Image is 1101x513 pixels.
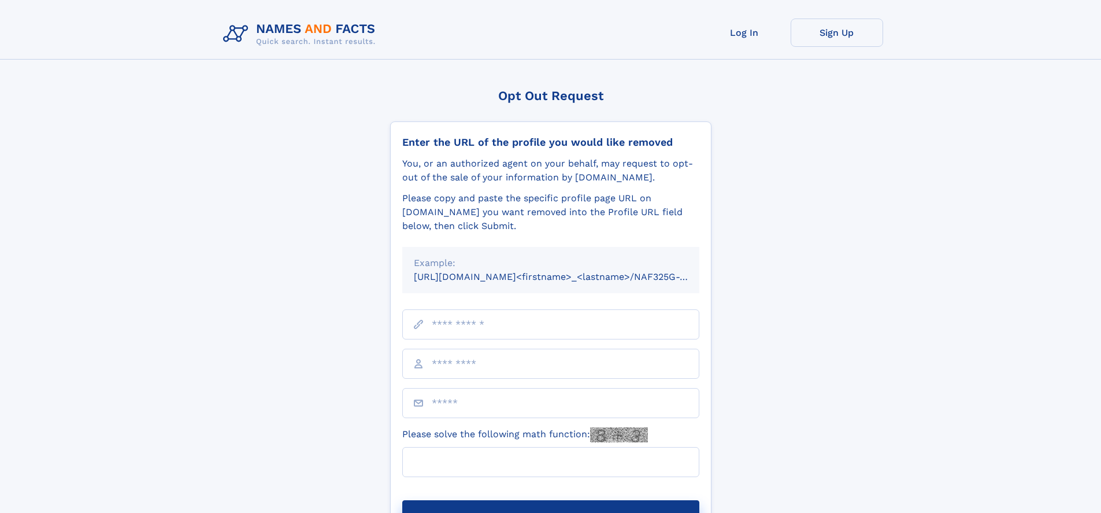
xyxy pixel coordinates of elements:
[390,88,711,103] div: Opt Out Request
[218,19,385,50] img: Logo Names and Facts
[402,157,699,184] div: You, or an authorized agent on your behalf, may request to opt-out of the sale of your informatio...
[698,19,791,47] a: Log In
[402,427,648,442] label: Please solve the following math function:
[414,256,688,270] div: Example:
[791,19,883,47] a: Sign Up
[414,271,721,282] small: [URL][DOMAIN_NAME]<firstname>_<lastname>/NAF325G-xxxxxxxx
[402,191,699,233] div: Please copy and paste the specific profile page URL on [DOMAIN_NAME] you want removed into the Pr...
[402,136,699,149] div: Enter the URL of the profile you would like removed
